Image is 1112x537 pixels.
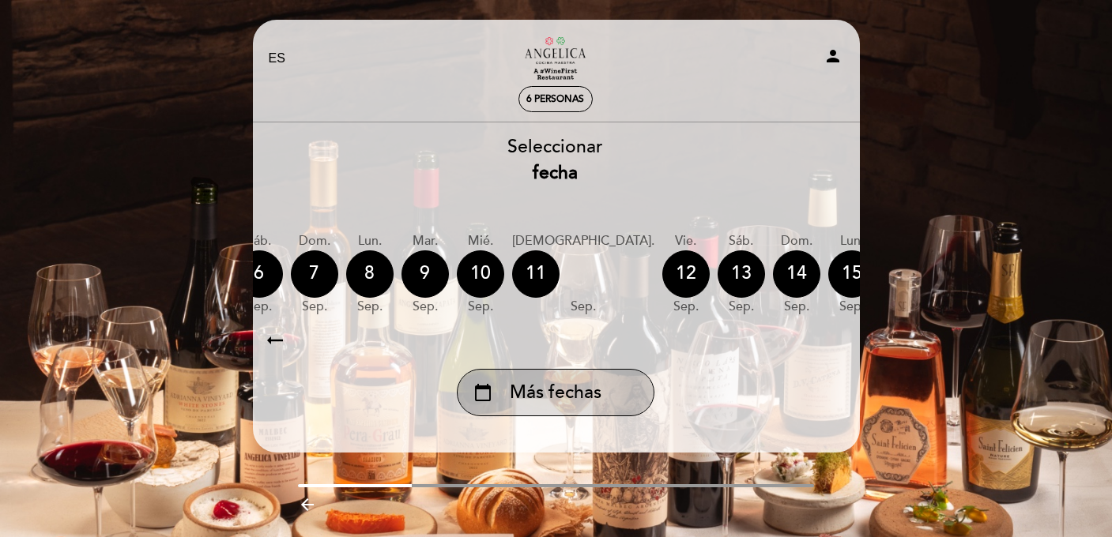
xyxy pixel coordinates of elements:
div: mié. [457,232,504,250]
span: 6 personas [526,93,584,105]
a: Restaurante [PERSON_NAME] Maestra [457,37,654,81]
div: mar. [401,232,449,250]
div: 6 [236,250,283,298]
div: vie. [662,232,710,250]
b: fecha [533,162,578,184]
i: arrow_right_alt [263,323,287,357]
div: sep. [291,298,338,316]
i: arrow_backward [298,495,317,514]
div: sep. [718,298,765,316]
div: [DEMOGRAPHIC_DATA]. [512,232,654,250]
div: 10 [457,250,504,298]
div: 7 [291,250,338,298]
div: 9 [401,250,449,298]
div: lun. [828,232,876,250]
div: Seleccionar [251,134,860,186]
div: sep. [773,298,820,316]
i: calendar_today [473,379,492,406]
div: 11 [512,250,560,298]
div: dom. [773,232,820,250]
div: sep. [662,298,710,316]
div: sep. [828,298,876,316]
div: sáb. [718,232,765,250]
span: Más fechas [510,380,601,406]
div: sep. [236,298,283,316]
div: sep. [512,298,654,316]
i: person [824,47,842,66]
div: sáb. [236,232,283,250]
div: 13 [718,250,765,298]
div: 8 [346,250,394,298]
div: sep. [457,298,504,316]
div: 14 [773,250,820,298]
div: 12 [662,250,710,298]
div: sep. [346,298,394,316]
div: dom. [291,232,338,250]
div: 15 [828,250,876,298]
button: person [824,47,842,71]
div: sep. [401,298,449,316]
div: lun. [346,232,394,250]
